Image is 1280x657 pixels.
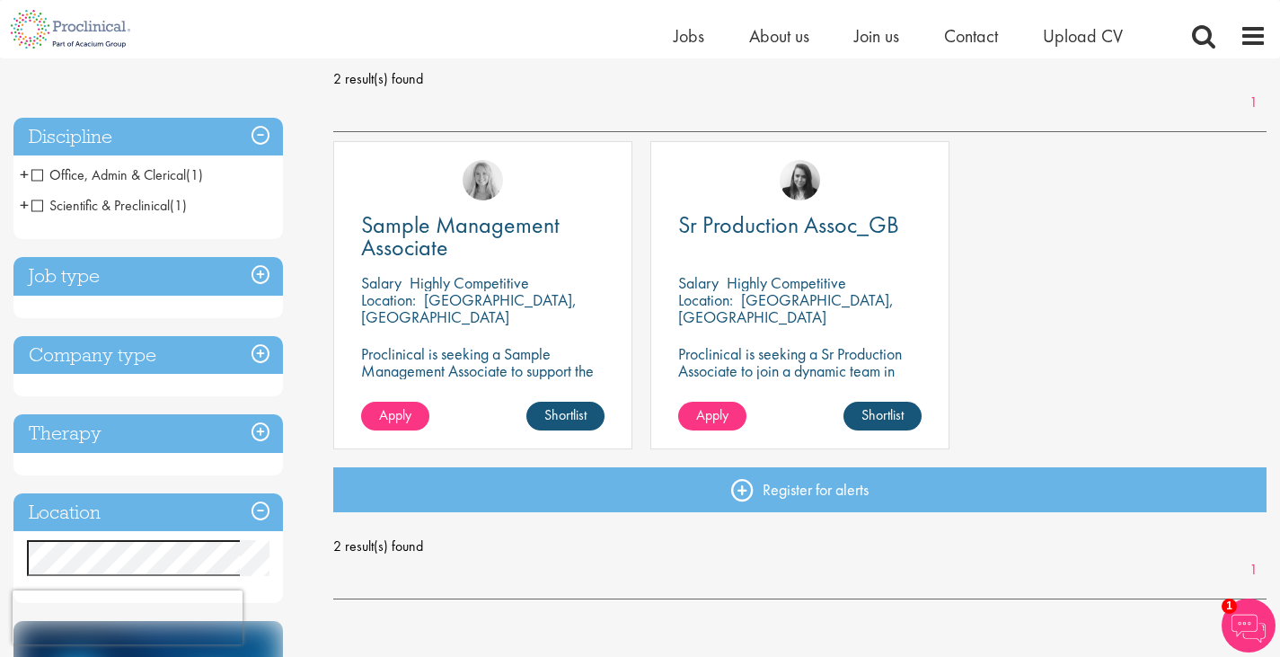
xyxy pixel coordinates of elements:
[361,209,560,262] span: Sample Management Associate
[31,165,186,184] span: Office, Admin & Clerical
[379,405,411,424] span: Apply
[678,214,922,236] a: Sr Production Assoc_GB
[13,257,283,296] h3: Job type
[526,402,605,431] a: Shortlist
[678,272,719,293] span: Salary
[463,160,503,200] img: Shannon Briggs
[361,272,402,293] span: Salary
[333,467,1267,512] a: Register for alerts
[843,402,922,431] a: Shortlist
[361,289,416,310] span: Location:
[944,24,998,48] a: Contact
[31,165,203,184] span: Office, Admin & Clerical
[361,345,605,431] p: Proclinical is seeking a Sample Management Associate to support the efficient handling, organizat...
[780,160,820,200] img: Terri-Anne Gray
[13,590,243,644] iframe: reCAPTCHA
[1043,24,1123,48] a: Upload CV
[186,165,203,184] span: (1)
[20,191,29,218] span: +
[13,414,283,453] h3: Therapy
[13,493,283,532] h3: Location
[361,402,429,431] a: Apply
[13,336,283,375] h3: Company type
[727,272,846,293] p: Highly Competitive
[31,196,187,215] span: Scientific & Preclinical
[1222,599,1276,653] img: Chatbot
[31,196,170,215] span: Scientific & Preclinical
[1240,560,1267,581] a: 1
[678,289,894,327] p: [GEOGRAPHIC_DATA], [GEOGRAPHIC_DATA]
[678,345,922,396] p: Proclinical is seeking a Sr Production Associate to join a dynamic team in [GEOGRAPHIC_DATA].
[333,533,1267,560] span: 2 result(s) found
[674,24,704,48] a: Jobs
[1240,93,1267,113] a: 1
[410,272,529,293] p: Highly Competitive
[361,289,577,327] p: [GEOGRAPHIC_DATA], [GEOGRAPHIC_DATA]
[361,214,605,259] a: Sample Management Associate
[678,209,899,240] span: Sr Production Assoc_GB
[678,289,733,310] span: Location:
[20,161,29,188] span: +
[170,196,187,215] span: (1)
[678,402,746,431] a: Apply
[696,405,728,424] span: Apply
[333,66,1267,93] span: 2 result(s) found
[1222,599,1237,614] span: 1
[854,24,899,48] a: Join us
[749,24,809,48] a: About us
[13,118,283,156] h3: Discipline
